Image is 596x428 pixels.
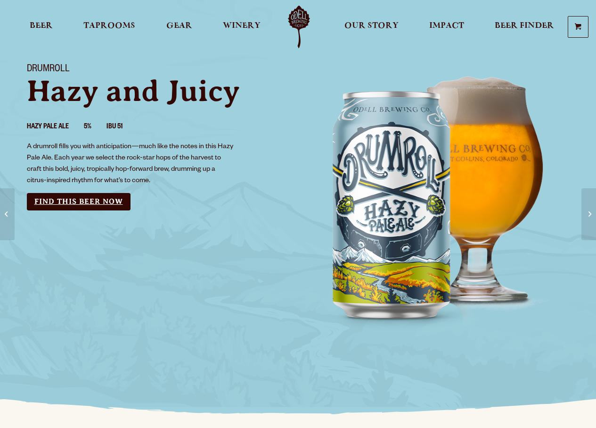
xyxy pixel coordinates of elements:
a: Odell Home [281,6,317,48]
li: 5% [84,121,106,134]
span: Beer Finder [495,22,554,30]
span: Our Story [344,22,399,30]
h1: Drumroll [27,64,287,76]
a: Beer Finder [489,6,560,48]
li: Hazy Pale Ale [27,121,84,134]
span: Beer [30,22,53,30]
a: Gear [160,6,198,48]
a: Our Story [338,6,405,48]
span: Impact [429,22,464,30]
a: Winery [217,6,267,48]
p: A drumroll fills you with anticipation—much like the notes in this Hazy Pale Ale. Each year we se... [27,142,235,187]
a: Beer [24,6,59,48]
li: IBU 51 [106,121,138,134]
a: Impact [423,6,470,48]
span: Gear [166,22,192,30]
span: Taprooms [83,22,135,30]
a: Find this Beer Now [27,193,131,210]
p: Hazy and Juicy [27,76,287,106]
span: Winery [223,22,261,30]
a: Taprooms [77,6,141,48]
